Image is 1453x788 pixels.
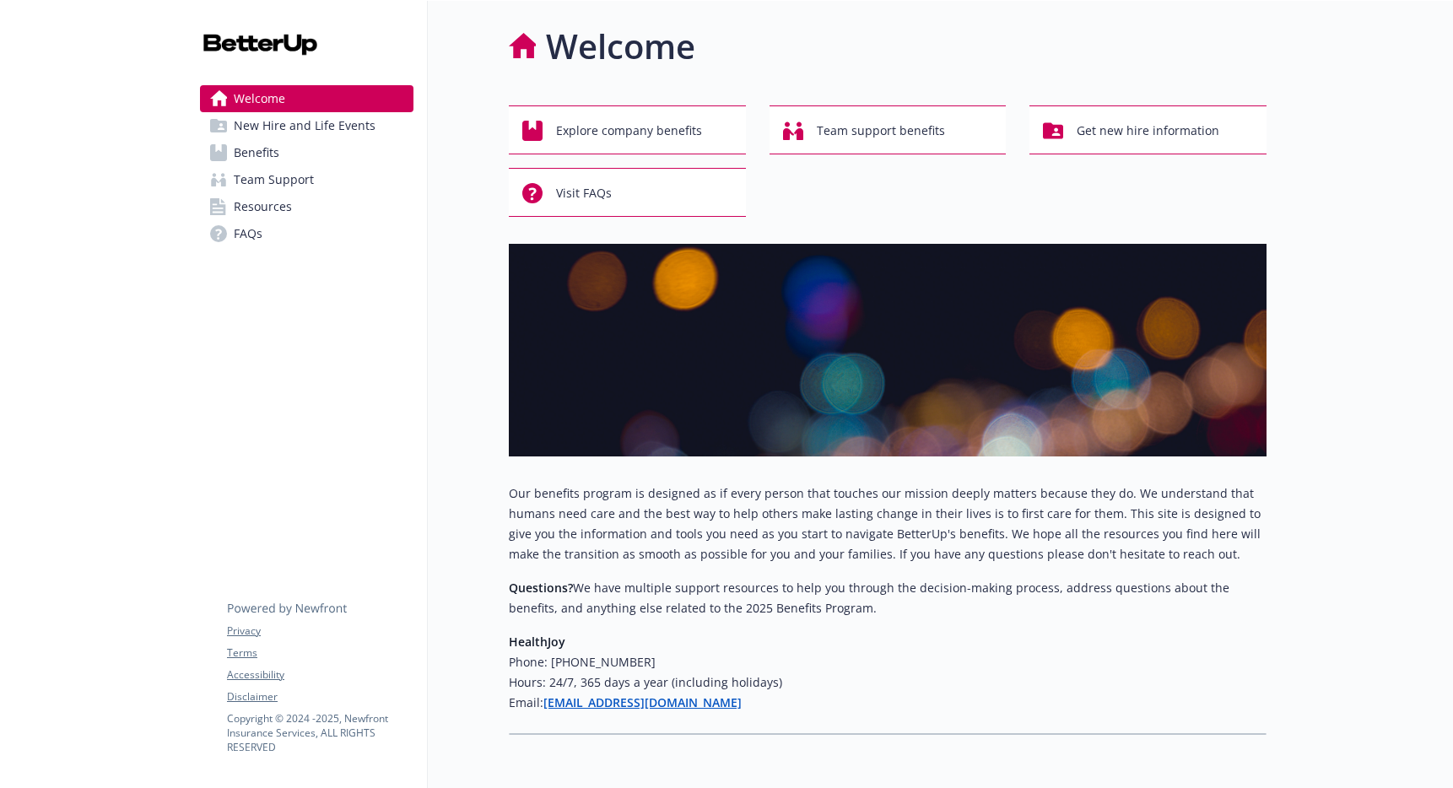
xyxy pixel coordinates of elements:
span: Benefits [234,139,279,166]
span: FAQs [234,220,262,247]
span: Get new hire information [1077,115,1219,147]
a: [EMAIL_ADDRESS][DOMAIN_NAME] [543,694,742,710]
button: Explore company benefits [509,105,746,154]
h6: Email: [509,693,1267,713]
a: New Hire and Life Events [200,112,413,139]
a: Terms [227,645,413,661]
a: Resources [200,193,413,220]
button: Get new hire information [1029,105,1267,154]
a: Benefits [200,139,413,166]
span: Team Support [234,166,314,193]
p: Our benefits program is designed as if every person that touches our mission deeply matters becau... [509,483,1267,564]
button: Visit FAQs [509,168,746,217]
a: Privacy [227,623,413,639]
p: We have multiple support resources to help you through the decision-making process, address quest... [509,578,1267,618]
span: Resources [234,193,292,220]
strong: Questions? [509,580,573,596]
a: Disclaimer [227,689,413,704]
span: Explore company benefits [556,115,702,147]
h6: Hours: 24/7, 365 days a year (including holidays)​ [509,672,1267,693]
strong: HealthJoy [509,634,565,650]
span: Welcome [234,85,285,112]
h6: Phone: [PHONE_NUMBER] [509,652,1267,672]
img: overview page banner [509,244,1267,456]
a: Welcome [200,85,413,112]
a: FAQs [200,220,413,247]
a: Accessibility [227,667,413,683]
span: Visit FAQs [556,177,612,209]
a: Team Support [200,166,413,193]
p: Copyright © 2024 - 2025 , Newfront Insurance Services, ALL RIGHTS RESERVED [227,711,413,754]
h1: Welcome [546,21,695,72]
span: New Hire and Life Events [234,112,375,139]
button: Team support benefits [770,105,1007,154]
span: Team support benefits [817,115,945,147]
